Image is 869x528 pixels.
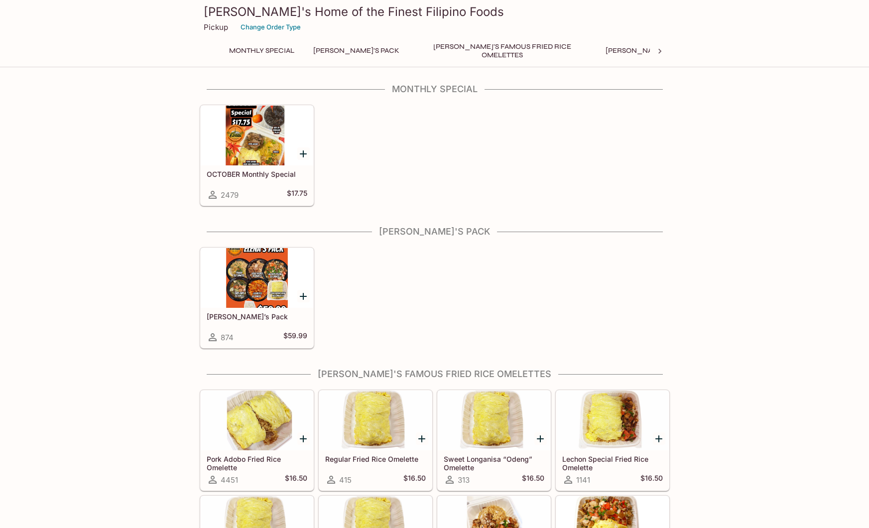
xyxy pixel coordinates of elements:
a: Pork Adobo Fried Rice Omelette4451$16.50 [200,390,314,491]
button: Add Pork Adobo Fried Rice Omelette [297,432,310,445]
a: Sweet Longanisa “Odeng” Omelette313$16.50 [437,390,551,491]
h5: [PERSON_NAME]’s Pack [207,312,307,321]
a: OCTOBER Monthly Special2479$17.75 [200,105,314,206]
span: 874 [221,333,234,342]
button: [PERSON_NAME]'s Pack [308,44,405,58]
h5: OCTOBER Monthly Special [207,170,307,178]
a: Regular Fried Rice Omelette415$16.50 [319,390,432,491]
h5: $17.75 [287,189,307,201]
h3: [PERSON_NAME]'s Home of the Finest Filipino Foods [204,4,666,19]
h5: Regular Fried Rice Omelette [325,455,426,463]
a: Lechon Special Fried Rice Omelette1141$16.50 [556,390,669,491]
button: Add Regular Fried Rice Omelette [416,432,428,445]
h5: Sweet Longanisa “Odeng” Omelette [444,455,544,471]
h5: Pork Adobo Fried Rice Omelette [207,455,307,471]
button: Add OCTOBER Monthly Special [297,147,310,160]
h5: $59.99 [283,331,307,343]
h5: $16.50 [640,474,663,486]
h5: $16.50 [285,474,307,486]
h4: [PERSON_NAME]'s Famous Fried Rice Omelettes [200,369,670,380]
button: [PERSON_NAME]'s Mixed Plates [600,44,727,58]
a: [PERSON_NAME]’s Pack874$59.99 [200,248,314,348]
button: Add Elena’s Pack [297,290,310,302]
span: 2479 [221,190,239,200]
h4: [PERSON_NAME]'s Pack [200,226,670,237]
button: Change Order Type [236,19,305,35]
h5: Lechon Special Fried Rice Omelette [562,455,663,471]
span: 415 [339,475,352,485]
button: [PERSON_NAME]'s Famous Fried Rice Omelettes [413,44,592,58]
div: Pork Adobo Fried Rice Omelette [201,391,313,450]
div: Regular Fried Rice Omelette [319,391,432,450]
div: Lechon Special Fried Rice Omelette [556,391,669,450]
h5: $16.50 [403,474,426,486]
div: Sweet Longanisa “Odeng” Omelette [438,391,550,450]
span: 4451 [221,475,238,485]
p: Pickup [204,22,228,32]
div: Elena’s Pack [201,248,313,308]
span: 1141 [576,475,590,485]
span: 313 [458,475,470,485]
button: Monthly Special [224,44,300,58]
button: Add Lechon Special Fried Rice Omelette [653,432,665,445]
h4: Monthly Special [200,84,670,95]
button: Add Sweet Longanisa “Odeng” Omelette [534,432,547,445]
div: OCTOBER Monthly Special [201,106,313,165]
h5: $16.50 [522,474,544,486]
